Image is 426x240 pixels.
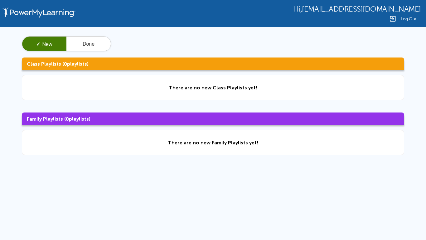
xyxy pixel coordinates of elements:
[64,61,67,67] span: 0
[302,5,421,13] span: [EMAIL_ADDRESS][DOMAIN_NAME]
[36,42,40,47] span: ✓
[66,116,69,122] span: 0
[169,85,258,91] div: There are no new Class Playlists yet!
[389,15,396,22] img: Logout Icon
[22,112,404,125] h3: Family Playlists ( playlists)
[22,37,66,52] button: ✓New
[22,57,404,70] h3: Class Playlists ( playlists)
[293,5,300,13] span: Hi
[401,17,416,21] span: Log Out
[293,4,421,13] div: ,
[66,37,111,52] button: Done
[168,140,259,146] div: There are no new Family Playlists yet!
